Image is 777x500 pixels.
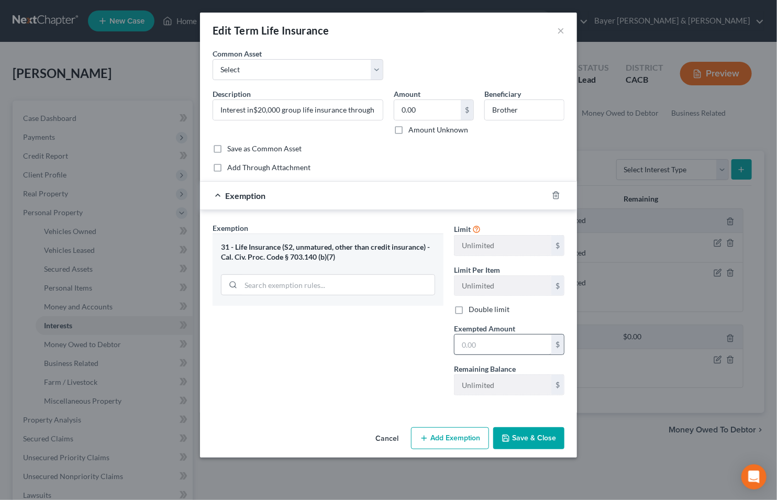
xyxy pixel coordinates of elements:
input: Search exemption rules... [241,275,435,295]
span: Description [213,90,251,98]
button: Save & Close [493,427,564,449]
div: $ [461,100,473,120]
span: Exemption [213,224,248,232]
input: -- [454,236,551,255]
span: Exempted Amount [454,324,515,333]
div: $ [551,375,564,395]
input: -- [454,276,551,296]
label: Amount Unknown [408,125,468,135]
div: Open Intercom Messenger [741,464,767,490]
input: Describe... [213,100,383,120]
input: 0.00 [394,100,461,120]
input: 0.00 [454,335,551,354]
label: Limit Per Item [454,264,500,275]
div: $ [551,236,564,255]
button: × [557,24,564,37]
span: Exemption [225,191,265,201]
input: -- [454,375,551,395]
div: Edit Term Life Insurance [213,23,329,38]
label: Add Through Attachment [227,162,310,173]
div: $ [551,335,564,354]
button: Add Exemption [411,427,489,449]
label: Beneficiary [484,88,521,99]
button: Cancel [367,428,407,449]
label: Double limit [469,304,509,315]
label: Remaining Balance [454,363,516,374]
label: Amount [394,88,420,99]
div: 31 - Life Insurance (S2, unmatured, other than credit insurance) - Cal. Civ. Proc. Code § 703.140... [221,242,435,262]
input: -- [485,100,564,120]
span: Limit [454,225,471,234]
label: Save as Common Asset [227,143,302,154]
div: $ [551,276,564,296]
label: Common Asset [213,48,262,59]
